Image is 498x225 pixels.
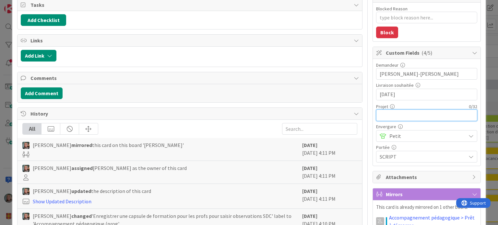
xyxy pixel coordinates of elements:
div: [DATE] 4:11 PM [302,164,357,180]
a: Show Updated Description [33,198,91,205]
div: [DATE] 4:11 PM [302,187,357,205]
b: mirrored [71,142,92,148]
img: SP [22,142,30,149]
img: SP [22,188,30,195]
button: Add Link [21,50,56,62]
img: SP [22,213,30,220]
b: changed [71,213,92,219]
button: Add Checklist [21,14,66,26]
label: Blocked Reason [376,6,408,12]
label: Projet [376,104,388,109]
input: Search... [282,123,357,135]
img: SP [22,165,30,172]
span: ( 4/5 ) [421,50,432,56]
button: Add Comment [21,87,63,99]
div: All [23,123,41,134]
b: assigned [71,165,93,171]
div: Portée [376,145,477,150]
button: Block [376,27,398,38]
span: Petit [389,131,463,141]
b: updated [71,188,91,194]
span: [PERSON_NAME] [PERSON_NAME] as the owner of this card [33,164,187,172]
label: Demandeur [376,62,398,68]
b: [DATE] [302,165,317,171]
b: [DATE] [302,213,317,219]
span: History [30,110,350,118]
span: [PERSON_NAME] the description of this card [33,187,151,195]
span: Attachments [386,173,469,181]
span: SCRIPT [380,153,466,161]
span: [PERSON_NAME] this card on this board '[PERSON_NAME]' [33,141,184,149]
p: This card is already mirrored on 1 other board. [376,204,477,211]
span: Tasks [30,1,350,9]
b: [DATE] [302,142,317,148]
span: Comments [30,74,350,82]
div: 0 / 32 [397,104,477,109]
span: Support [14,1,30,9]
span: Mirrors [386,190,469,198]
div: Envergure [376,124,477,129]
input: MM/DD/YYYY [380,89,474,100]
span: Custom Fields [386,49,469,57]
div: [DATE] 4:11 PM [302,141,357,157]
b: [DATE] [302,188,317,194]
span: Links [30,37,350,44]
div: Livraison souhaitée [376,83,477,87]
